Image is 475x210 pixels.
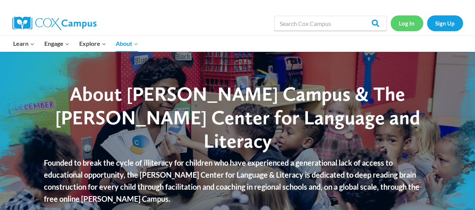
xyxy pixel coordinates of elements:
span: About [PERSON_NAME] Campus & The [PERSON_NAME] Center for Language and Literacy [55,82,420,153]
a: Log In [391,15,423,31]
button: Child menu of Learn [9,36,40,51]
button: Child menu of About [111,36,143,51]
nav: Primary Navigation [9,36,143,51]
button: Child menu of Explore [74,36,111,51]
a: Sign Up [427,15,463,31]
button: Child menu of Engage [39,36,74,51]
p: Founded to break the cycle of illiteracy for children who have experienced a generational lack of... [44,157,431,205]
input: Search Cox Campus [274,16,387,31]
nav: Secondary Navigation [391,15,463,31]
img: Cox Campus [12,17,97,30]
